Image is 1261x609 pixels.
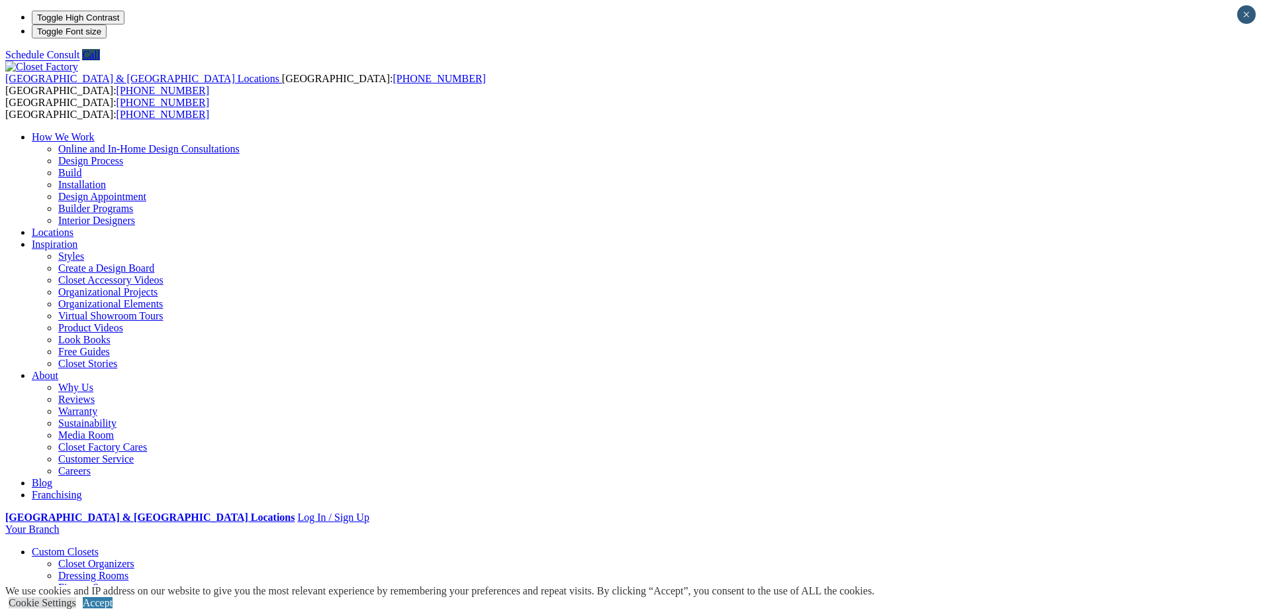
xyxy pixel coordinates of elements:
a: [GEOGRAPHIC_DATA] & [GEOGRAPHIC_DATA] Locations [5,73,282,84]
a: Design Process [58,155,123,166]
a: Sustainability [58,417,117,429]
a: Closet Stories [58,358,117,369]
a: Warranty [58,406,97,417]
a: Why Us [58,382,93,393]
img: Closet Factory [5,61,78,73]
a: Build [58,167,82,178]
a: Customer Service [58,453,134,465]
a: Reviews [58,394,95,405]
a: Styles [58,250,84,262]
a: Free Guides [58,346,110,357]
a: Finesse Systems [58,582,128,593]
a: How We Work [32,131,95,142]
a: Careers [58,465,91,476]
a: Look Books [58,334,111,345]
a: [PHONE_NUMBER] [117,97,209,108]
a: Interior Designers [58,215,135,226]
a: Closet Organizers [58,558,134,569]
button: Toggle Font size [32,25,107,38]
a: Dressing Rooms [58,570,128,581]
a: Product Videos [58,322,123,333]
a: Log In / Sign Up [297,512,369,523]
span: Toggle High Contrast [37,13,119,23]
a: Your Branch [5,524,59,535]
a: Cookie Settings [9,597,76,608]
span: Toggle Font size [37,27,101,36]
a: Closet Accessory Videos [58,274,163,286]
a: Call [82,49,100,60]
a: Closet Factory Cares [58,441,147,453]
a: Virtual Showroom Tours [58,310,163,321]
a: Accept [83,597,113,608]
a: Custom Closets [32,546,99,557]
a: Organizational Projects [58,286,158,298]
a: Blog [32,477,52,488]
a: Media Room [58,429,114,441]
span: [GEOGRAPHIC_DATA]: [GEOGRAPHIC_DATA]: [5,97,209,120]
a: Schedule Consult [5,49,79,60]
a: Franchising [32,489,82,500]
a: Organizational Elements [58,298,163,309]
a: Create a Design Board [58,262,154,274]
a: Installation [58,179,106,190]
a: Builder Programs [58,203,133,214]
span: [GEOGRAPHIC_DATA]: [GEOGRAPHIC_DATA]: [5,73,486,96]
a: Locations [32,227,73,238]
a: Online and In-Home Design Consultations [58,143,240,154]
button: Close [1237,5,1256,24]
a: About [32,370,58,381]
a: Design Appointment [58,191,146,202]
a: [PHONE_NUMBER] [117,109,209,120]
button: Toggle High Contrast [32,11,124,25]
a: Inspiration [32,239,77,250]
a: [GEOGRAPHIC_DATA] & [GEOGRAPHIC_DATA] Locations [5,512,295,523]
a: [PHONE_NUMBER] [393,73,485,84]
a: [PHONE_NUMBER] [117,85,209,96]
span: [GEOGRAPHIC_DATA] & [GEOGRAPHIC_DATA] Locations [5,73,279,84]
div: We use cookies and IP address on our website to give you the most relevant experience by remember... [5,585,874,597]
